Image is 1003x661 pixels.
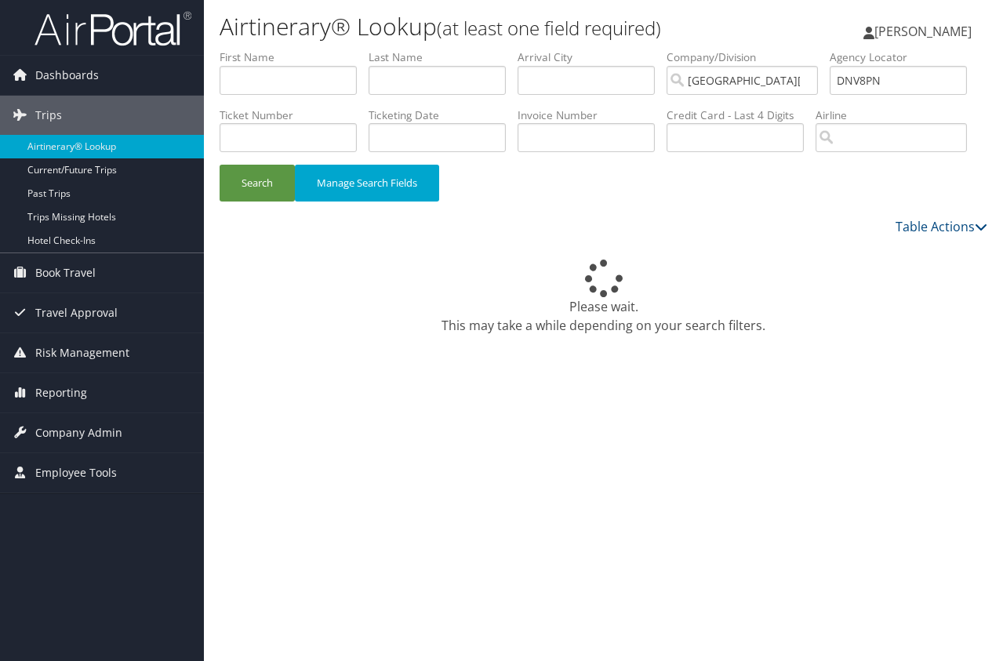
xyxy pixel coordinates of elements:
label: Credit Card - Last 4 Digits [667,107,816,123]
a: Table Actions [896,218,987,235]
label: Invoice Number [518,107,667,123]
span: Book Travel [35,253,96,292]
img: airportal-logo.png [35,10,191,47]
span: Travel Approval [35,293,118,332]
label: Company/Division [667,49,830,65]
span: Company Admin [35,413,122,452]
span: [PERSON_NAME] [874,23,972,40]
h1: Airtinerary® Lookup [220,10,732,43]
label: Agency Locator [830,49,979,65]
span: Reporting [35,373,87,412]
button: Search [220,165,295,202]
label: Last Name [369,49,518,65]
label: Ticketing Date [369,107,518,123]
span: Employee Tools [35,453,117,492]
small: (at least one field required) [437,15,661,41]
div: Please wait. This may take a while depending on your search filters. [220,260,987,335]
span: Risk Management [35,333,129,372]
button: Manage Search Fields [295,165,439,202]
label: First Name [220,49,369,65]
span: Dashboards [35,56,99,95]
span: Trips [35,96,62,135]
label: Airline [816,107,979,123]
label: Arrival City [518,49,667,65]
a: [PERSON_NAME] [863,8,987,55]
label: Ticket Number [220,107,369,123]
